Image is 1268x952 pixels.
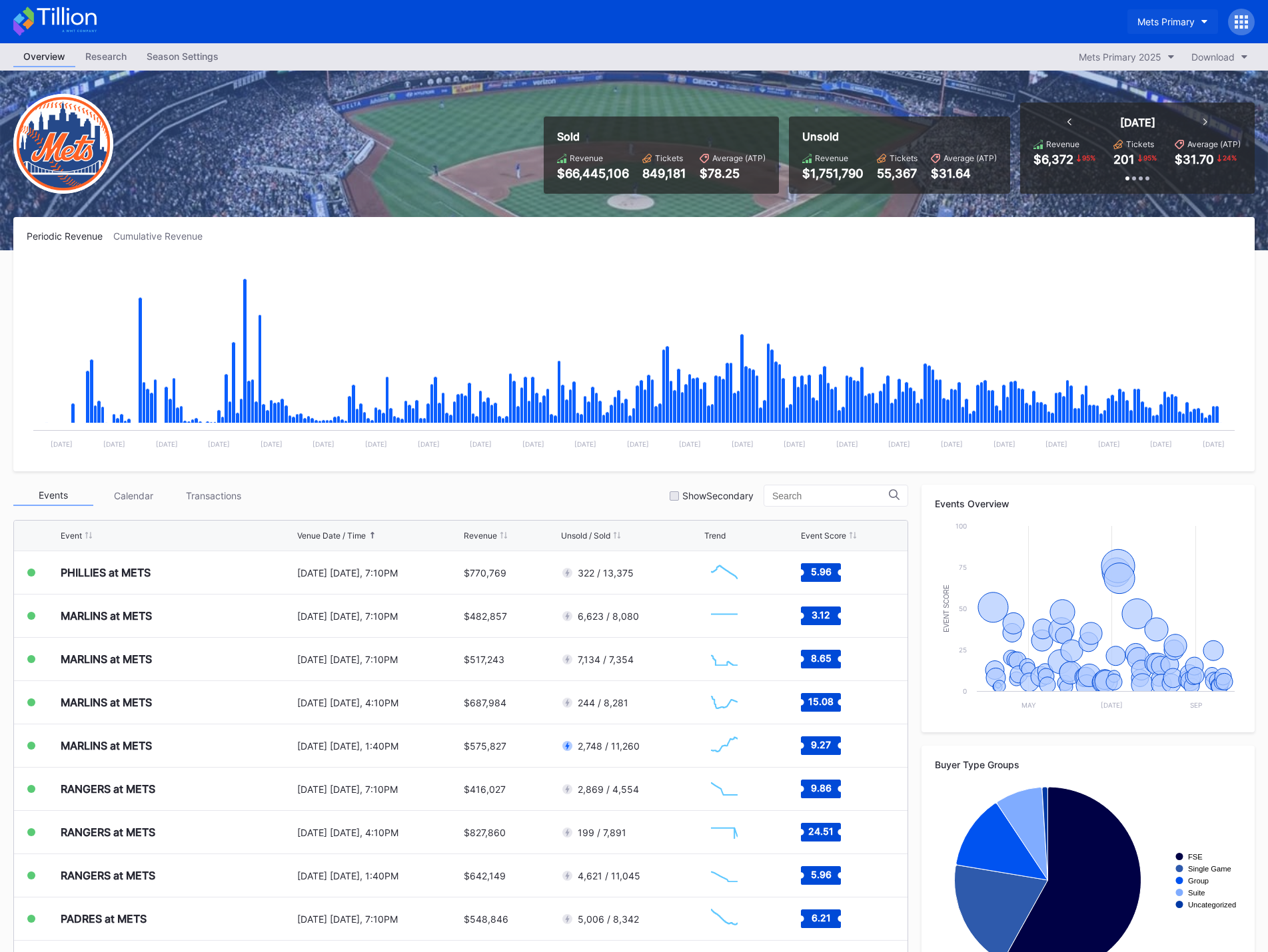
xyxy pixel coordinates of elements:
div: MARLINS at METS [61,739,152,752]
text: [DATE] [1098,440,1120,448]
div: $66,445,106 [557,166,629,180]
div: Cumulative Revenue [113,230,213,242]
text: 9.27 [811,739,831,750]
text: [DATE] [836,440,858,448]
div: Revenue [570,153,603,163]
text: 24.51 [808,826,834,837]
text: Group [1188,877,1209,885]
div: Mets Primary 2025 [1079,51,1161,63]
div: RANGERS at METS [61,869,155,882]
text: [DATE] [888,440,910,448]
text: [DATE] [208,440,230,448]
div: $482,857 [464,610,507,622]
input: Search [772,491,889,501]
text: [DATE] [103,440,125,448]
text: Sep [1190,701,1202,709]
div: Revenue [1046,139,1079,149]
div: 199 / 7,891 [578,827,626,838]
text: 9.86 [810,782,831,794]
div: Events [13,485,93,506]
div: 244 / 8,281 [578,697,628,708]
div: MARLINS at METS [61,652,152,666]
div: [DATE] [DATE], 4:10PM [297,697,460,708]
div: [DATE] [DATE], 7:10PM [297,610,460,622]
div: 849,181 [642,166,686,180]
text: Single Game [1188,865,1231,873]
div: [DATE] [DATE], 7:10PM [297,913,460,925]
div: $642,149 [464,870,506,881]
text: [DATE] [732,440,754,448]
text: FSE [1188,853,1203,861]
text: [DATE] [365,440,387,448]
text: [DATE] [1045,440,1067,448]
div: $548,846 [464,913,508,925]
div: 201 [1113,152,1135,166]
svg: Chart title [704,556,744,589]
text: 6.21 [811,912,830,923]
div: Research [75,47,137,66]
text: [DATE] [522,440,544,448]
svg: Chart title [704,599,744,632]
div: $517,243 [464,654,504,665]
text: 0 [963,687,967,695]
div: MARLINS at METS [61,609,152,622]
div: $416,027 [464,784,506,795]
div: Unsold / Sold [561,531,610,541]
text: [DATE] [1203,440,1225,448]
a: Season Settings [137,47,229,67]
div: $1,751,790 [802,166,864,180]
text: [DATE] [574,440,596,448]
div: Season Settings [137,47,229,66]
div: Event Score [801,531,846,541]
div: Event [61,531,82,541]
div: 5,006 / 8,342 [578,913,639,925]
div: Mets Primary [1137,16,1195,27]
div: Sold [557,130,766,143]
text: 3.12 [812,609,830,620]
div: RANGERS at METS [61,826,155,839]
text: [DATE] [1150,440,1172,448]
div: 7,134 / 7,354 [578,654,634,665]
text: [DATE] [993,440,1015,448]
text: [DATE] [156,440,178,448]
div: $827,860 [464,827,506,838]
div: Unsold [802,130,997,143]
div: 6,623 / 8,080 [578,610,639,622]
svg: Chart title [704,642,744,676]
div: Average (ATP) [944,153,997,163]
div: Buyer Type Groups [935,759,1241,770]
div: 24 % [1221,152,1238,163]
text: 75 [959,563,967,571]
div: Revenue [815,153,848,163]
button: Download [1185,48,1255,66]
a: Overview [13,47,75,67]
text: [DATE] [784,440,806,448]
div: PHILLIES at METS [61,566,151,579]
div: $575,827 [464,740,506,752]
text: 15.08 [808,696,834,707]
text: [DATE] [313,440,334,448]
svg: Chart title [704,859,744,892]
div: [DATE] [DATE], 7:10PM [297,784,460,795]
div: [DATE] [DATE], 7:10PM [297,567,460,579]
div: $31.70 [1175,152,1214,166]
div: Periodic Revenue [27,230,113,242]
text: [DATE] [418,440,440,448]
svg: Chart title [27,258,1241,458]
text: May [1021,701,1036,709]
text: [DATE] [679,440,701,448]
div: 2,748 / 11,260 [578,740,640,752]
text: 25 [959,646,967,654]
div: Tickets [655,153,683,163]
div: 55,367 [877,166,918,180]
text: [DATE] [627,440,649,448]
div: 95 % [1142,152,1158,163]
div: $6,372 [1033,152,1073,166]
svg: Chart title [704,772,744,806]
text: 5.96 [810,869,831,880]
div: [DATE] [1120,116,1155,129]
svg: Chart title [704,816,744,849]
button: Mets Primary [1127,9,1218,34]
div: RANGERS at METS [61,782,155,796]
div: [DATE] [DATE], 1:40PM [297,740,460,752]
